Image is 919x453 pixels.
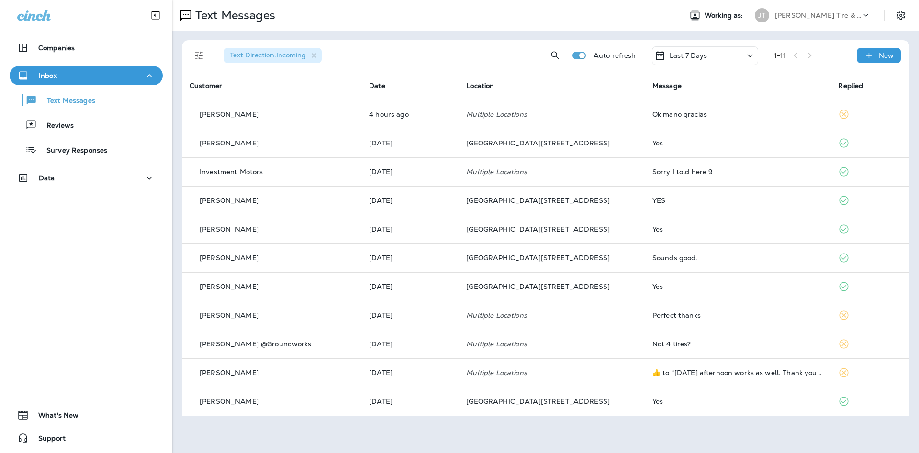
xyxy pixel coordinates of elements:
p: Multiple Locations [466,168,637,176]
p: Text Messages [191,8,275,22]
p: [PERSON_NAME] [200,254,259,262]
span: Replied [838,81,863,90]
span: [GEOGRAPHIC_DATA][STREET_ADDRESS] [466,282,610,291]
span: Customer [190,81,222,90]
p: Survey Responses [37,146,107,155]
button: Inbox [10,66,163,85]
p: Sep 5, 2025 03:31 PM [369,311,451,319]
p: [PERSON_NAME] [200,139,259,147]
div: Yes [652,225,823,233]
button: Companies [10,38,163,57]
div: JT [755,8,769,22]
div: Yes [652,398,823,405]
div: Sorry I told here 9 [652,168,823,176]
p: Sep 10, 2025 09:33 AM [369,168,451,176]
p: Multiple Locations [466,340,637,348]
span: Location [466,81,494,90]
p: Sep 5, 2025 01:17 PM [369,340,451,348]
p: Sep 7, 2025 02:41 PM [369,283,451,290]
p: Sep 9, 2025 10:49 AM [369,225,451,233]
p: [PERSON_NAME] [200,197,259,204]
div: ​👍​ to “ Tomorrow afternoon works as well. Thank you for letting us know. ” [652,369,823,376]
span: Support [29,434,66,446]
p: [PERSON_NAME] [200,110,259,118]
p: Multiple Locations [466,110,637,118]
p: [PERSON_NAME] [200,398,259,405]
div: Yes [652,283,823,290]
div: YES [652,197,823,204]
div: Yes [652,139,823,147]
p: Sep 9, 2025 03:26 PM [369,197,451,204]
p: Sep 11, 2025 11:17 AM [369,110,451,118]
p: Sep 4, 2025 09:07 AM [369,398,451,405]
div: Sounds good. [652,254,823,262]
p: Investment Motors [200,168,263,176]
span: [GEOGRAPHIC_DATA][STREET_ADDRESS] [466,397,610,406]
p: Sep 4, 2025 03:27 PM [369,369,451,376]
span: Message [652,81,682,90]
button: Collapse Sidebar [142,6,169,25]
p: [PERSON_NAME] [200,283,259,290]
p: New [879,52,894,59]
p: Multiple Locations [466,311,637,319]
span: Working as: [705,11,745,20]
div: 1 - 11 [774,52,786,59]
button: Support [10,429,163,448]
span: [GEOGRAPHIC_DATA][STREET_ADDRESS] [466,225,610,233]
button: Settings [892,7,909,24]
p: [PERSON_NAME] [200,311,259,319]
p: [PERSON_NAME] [200,369,259,376]
p: Last 7 Days [670,52,707,59]
button: Search Messages [546,46,565,65]
p: [PERSON_NAME] [200,225,259,233]
button: Survey Responses [10,140,163,160]
span: [GEOGRAPHIC_DATA][STREET_ADDRESS] [466,254,610,262]
p: Reviews [37,122,74,131]
button: Filters [190,46,209,65]
button: Reviews [10,115,163,135]
p: Text Messages [37,97,95,106]
p: Data [39,174,55,182]
p: Auto refresh [594,52,636,59]
p: [PERSON_NAME] @Groundworks [200,340,312,348]
div: Perfect thanks [652,311,823,319]
p: [PERSON_NAME] Tire & Auto [775,11,861,19]
button: Text Messages [10,90,163,110]
p: Multiple Locations [466,369,637,376]
button: What's New [10,406,163,425]
div: Text Direction:Incoming [224,48,322,63]
span: [GEOGRAPHIC_DATA][STREET_ADDRESS] [466,139,610,147]
p: Companies [38,44,75,52]
span: [GEOGRAPHIC_DATA][STREET_ADDRESS] [466,196,610,205]
p: Sep 10, 2025 03:09 PM [369,139,451,147]
button: Data [10,168,163,188]
div: Not 4 tires? [652,340,823,348]
p: Sep 9, 2025 10:22 AM [369,254,451,262]
span: Text Direction : Incoming [230,51,306,59]
span: What's New [29,411,78,423]
span: Date [369,81,385,90]
p: Inbox [39,72,57,79]
div: Ok mano gracias [652,110,823,118]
